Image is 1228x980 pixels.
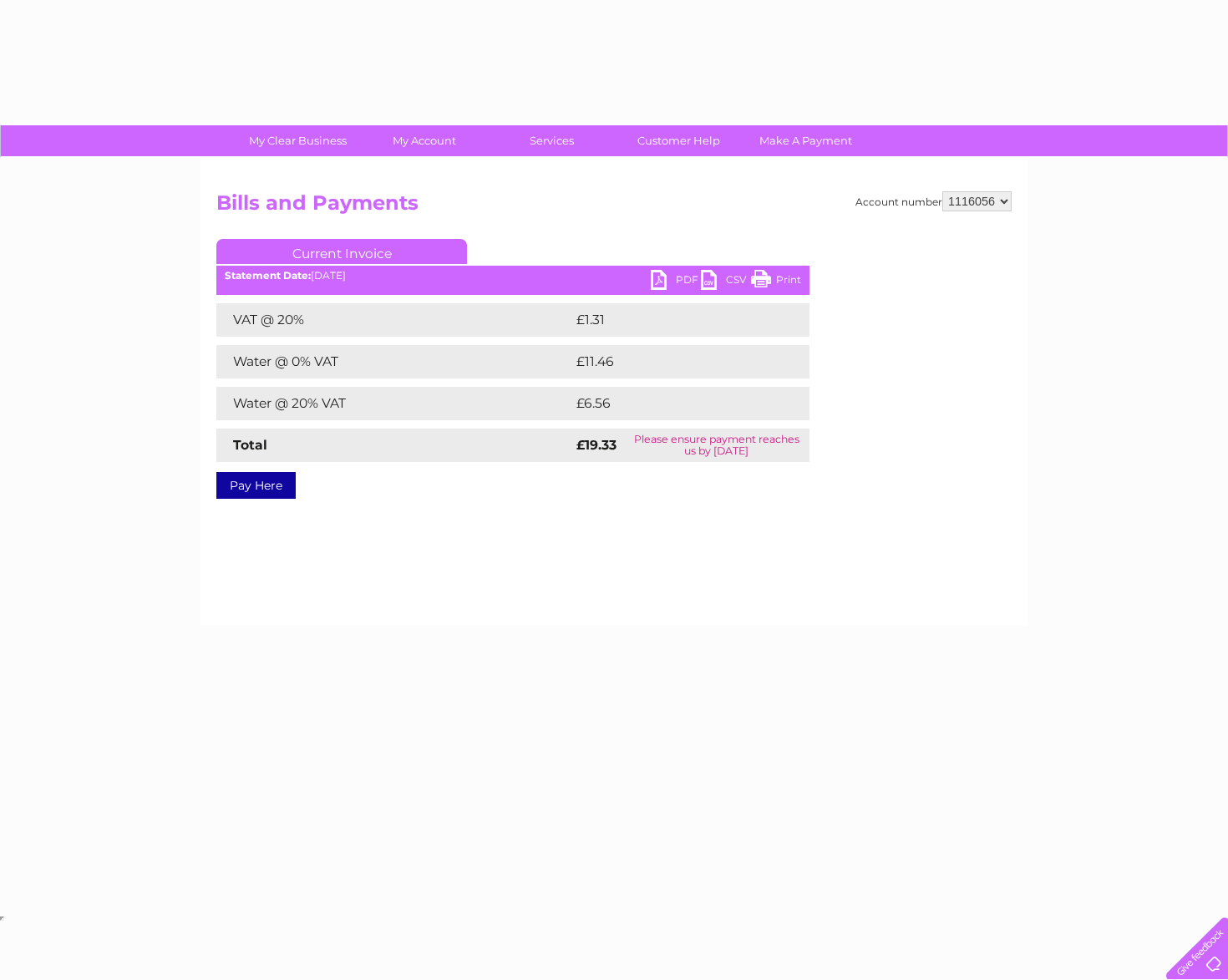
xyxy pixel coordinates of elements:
[576,437,617,453] strong: £19.33
[624,429,809,462] td: Please ensure payment reaches us by [DATE]
[216,472,296,499] a: Pay Here
[483,125,621,156] a: Services
[216,387,572,420] td: Water @ 20% VAT
[229,125,367,156] a: My Clear Business
[610,125,748,156] a: Customer Help
[572,303,765,337] td: £1.31
[216,191,1012,223] h2: Bills and Payments
[855,191,1012,211] div: Account number
[216,239,467,264] a: Current Invoice
[572,345,773,378] td: £11.46
[216,303,572,337] td: VAT @ 20%
[225,269,311,282] b: Statement Date:
[216,270,809,282] div: [DATE]
[651,270,701,294] a: PDF
[572,387,770,420] td: £6.56
[233,437,267,453] strong: Total
[356,125,494,156] a: My Account
[216,345,572,378] td: Water @ 0% VAT
[701,270,751,294] a: CSV
[737,125,875,156] a: Make A Payment
[751,270,801,294] a: Print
